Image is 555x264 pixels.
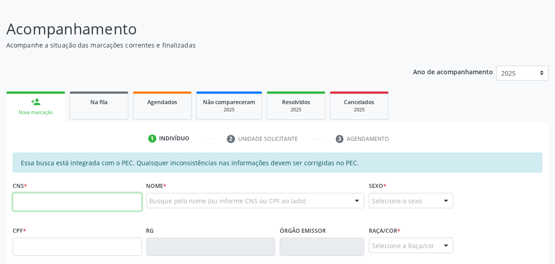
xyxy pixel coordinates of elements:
span: Não compareceram [203,98,255,106]
p: Acompanhamento [6,18,386,40]
p: Acompanhe a situação das marcações correntes e finalizadas [6,40,386,50]
label: Sexo [369,179,386,193]
span: Na fila [90,98,108,106]
span: Selecione o sexo [372,196,422,206]
div: person_add [31,97,41,107]
label: RG [146,224,154,238]
span: Selecione a Raça/cor [372,241,434,250]
span: Resolvidos [282,98,310,106]
label: Órgão emissor [280,224,326,238]
div: 2025 [337,106,382,113]
label: CNS [13,179,27,193]
span: Cancelados [344,98,375,106]
div: Nova marcação [13,109,59,116]
span: Busque pelo nome (ou informe CNS ou CPF ao lado) [150,196,306,206]
div: 2025 [273,106,319,113]
div: Indivíduo [160,134,190,143]
div: 1 [148,134,156,143]
div: Essa busca está integrada com o PEC. Quaisquer inconsistências nas informações devem ser corrigid... [13,153,542,173]
p: Ano de acompanhamento [413,66,493,77]
div: 2025 [203,106,255,113]
label: Nome [146,179,167,193]
span: Agendados [147,98,177,106]
label: Raça/cor [369,224,400,238]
